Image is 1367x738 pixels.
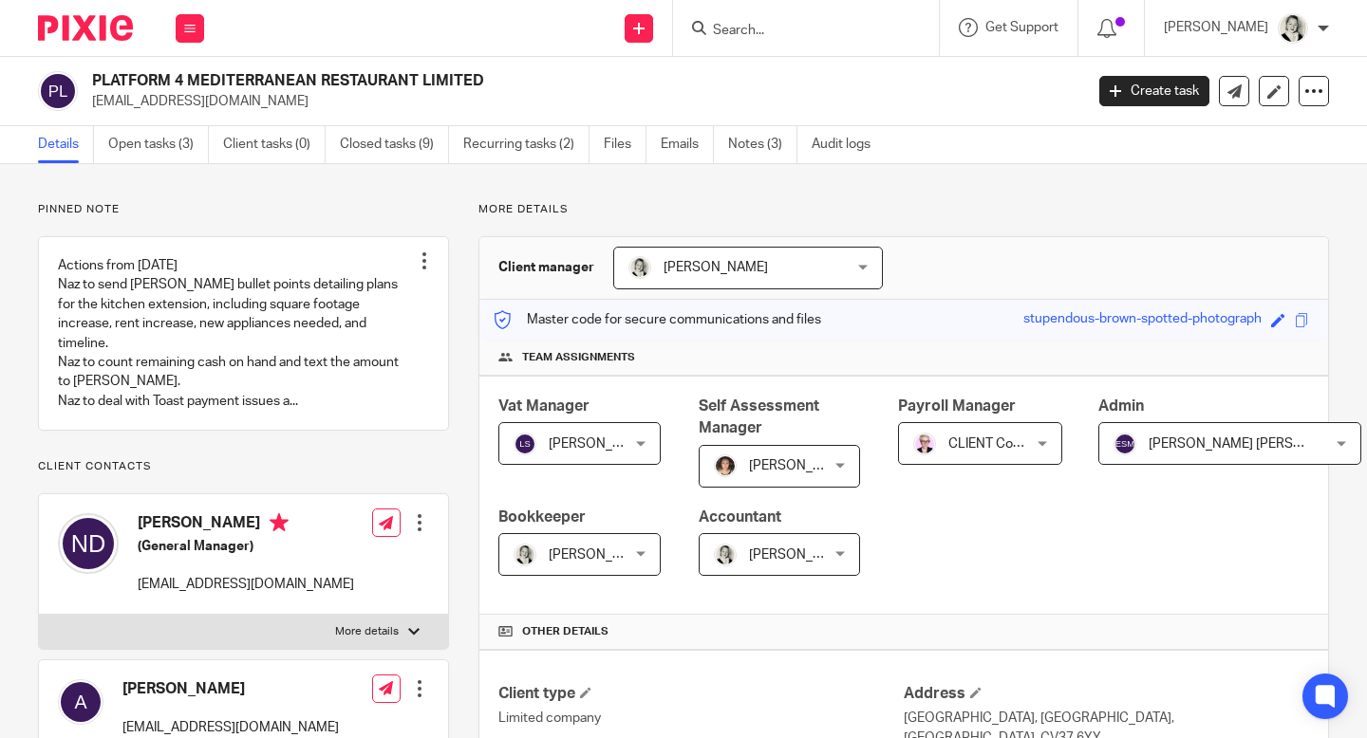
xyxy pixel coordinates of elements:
p: [EMAIL_ADDRESS][DOMAIN_NAME] [92,92,1071,111]
input: Search [711,23,882,40]
span: [PERSON_NAME] [549,548,653,562]
span: Self Assessment Manager [699,398,819,435]
p: Limited company [498,709,904,728]
img: svg%3E [58,679,103,725]
i: Primary [270,513,289,532]
h3: Client manager [498,258,594,277]
img: DA590EE6-2184-4DF2-A25D-D99FB904303F_1_201_a.jpeg [1278,13,1308,44]
p: More details [478,202,1329,217]
span: Team assignments [522,350,635,365]
p: [PERSON_NAME] [1164,18,1268,37]
h4: [PERSON_NAME] [138,513,354,537]
a: Audit logs [812,126,885,163]
a: Client tasks (0) [223,126,326,163]
p: Master code for secure communications and files [494,310,821,329]
h4: Client type [498,684,904,704]
img: svg%3E [58,513,119,574]
div: stupendous-brown-spotted-photograph [1023,309,1262,331]
img: 324535E6-56EA-408B-A48B-13C02EA99B5D.jpeg [714,454,737,477]
h4: [PERSON_NAME] [122,679,339,699]
h4: Address [904,684,1309,704]
span: Admin [1098,398,1144,414]
span: Get Support [985,21,1058,34]
img: Untitled%20design.png [913,433,936,455]
img: svg%3E [1114,433,1136,455]
span: Payroll Manager [898,398,1016,414]
span: CLIENT Completes [948,437,1061,451]
p: [EMAIL_ADDRESS][DOMAIN_NAME] [122,718,339,737]
p: [EMAIL_ADDRESS][DOMAIN_NAME] [138,575,354,594]
img: DA590EE6-2184-4DF2-A25D-D99FB904303F_1_201_a.jpeg [714,544,737,566]
a: Emails [661,126,714,163]
a: Notes (3) [728,126,797,163]
a: Create task [1099,76,1209,106]
span: [PERSON_NAME] [664,261,768,274]
p: More details [335,624,399,639]
a: Details [38,126,94,163]
span: Bookkeeper [498,509,586,525]
span: Vat Manager [498,398,590,414]
a: Open tasks (3) [108,126,209,163]
span: [PERSON_NAME] [549,437,653,451]
a: Closed tasks (9) [340,126,449,163]
h5: (General Manager) [138,537,354,556]
span: [PERSON_NAME] [749,548,853,562]
img: svg%3E [514,433,536,455]
p: Pinned note [38,202,449,217]
span: [PERSON_NAME] [PERSON_NAME] [1149,437,1360,451]
h2: PLATFORM 4 MEDITERRANEAN RESTAURANT LIMITED [92,71,875,91]
img: svg%3E [38,71,78,111]
p: [GEOGRAPHIC_DATA], [GEOGRAPHIC_DATA], [904,709,1309,728]
img: Pixie [38,15,133,41]
span: Accountant [699,509,781,525]
p: Client contacts [38,459,449,474]
span: Other details [522,624,609,639]
img: DA590EE6-2184-4DF2-A25D-D99FB904303F_1_201_a.jpeg [514,544,536,566]
a: Recurring tasks (2) [463,126,590,163]
img: DA590EE6-2184-4DF2-A25D-D99FB904303F_1_201_a.jpeg [628,256,651,279]
span: [PERSON_NAME] [749,459,853,472]
a: Files [604,126,646,163]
